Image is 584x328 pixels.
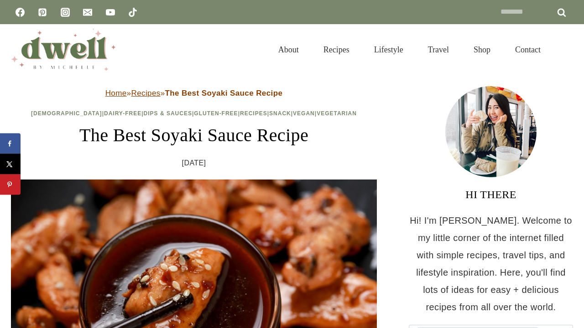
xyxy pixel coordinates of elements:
[409,186,573,203] h3: HI THERE
[78,3,97,21] a: Email
[240,110,267,117] a: Recipes
[33,3,52,21] a: Pinterest
[293,110,315,117] a: Vegan
[11,122,377,149] h1: The Best Soyaki Sauce Recipe
[11,3,29,21] a: Facebook
[266,34,553,66] nav: Primary Navigation
[165,89,283,97] strong: The Best Soyaki Sauce Recipe
[104,110,141,117] a: Dairy-Free
[144,110,192,117] a: Dips & Sauces
[11,29,116,71] img: DWELL by michelle
[269,110,291,117] a: Snack
[124,3,142,21] a: TikTok
[266,34,311,66] a: About
[56,3,74,21] a: Instagram
[362,34,416,66] a: Lifestyle
[101,3,120,21] a: YouTube
[131,89,160,97] a: Recipes
[105,89,283,97] span: » »
[194,110,238,117] a: Gluten-Free
[31,110,102,117] a: [DEMOGRAPHIC_DATA]
[311,34,362,66] a: Recipes
[317,110,357,117] a: Vegetarian
[416,34,461,66] a: Travel
[182,156,206,170] time: [DATE]
[409,212,573,316] p: Hi! I'm [PERSON_NAME]. Welcome to my little corner of the internet filled with simple recipes, tr...
[461,34,503,66] a: Shop
[503,34,553,66] a: Contact
[558,42,573,57] button: View Search Form
[31,110,357,117] span: | | | | | | |
[105,89,127,97] a: Home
